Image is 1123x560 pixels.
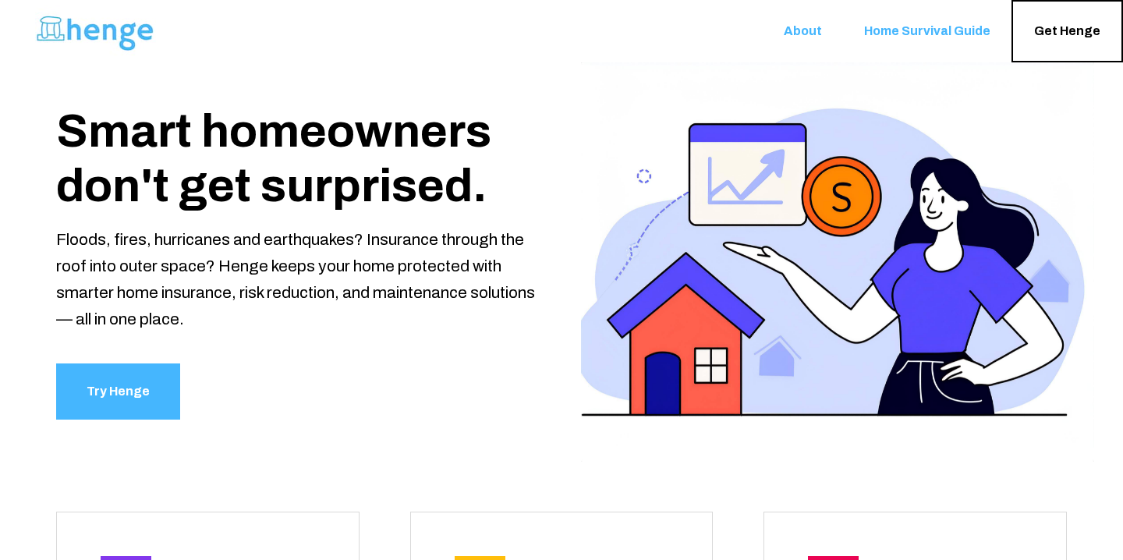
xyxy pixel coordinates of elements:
img: savvy homeowner using AI tool to mitigate home risk and save money. happy 17-12-2024 at 23-12-53-1 [581,62,1094,462]
h1: Smart homeowners don't get surprised. [56,104,542,213]
img: Henge-Full-Logo-Blue [35,5,156,57]
span: About [784,24,822,39]
a: Try Henge [56,363,180,420]
span: Home Survival Guide [864,24,990,39]
span: Get Henge [1034,24,1100,39]
div: Floods, fires, hurricanes and earthquakes? Insurance through the roof into outer space? Henge kee... [56,226,542,332]
span: Try Henge [87,381,150,403]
